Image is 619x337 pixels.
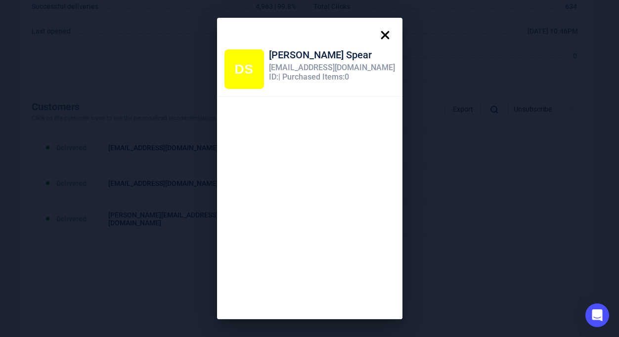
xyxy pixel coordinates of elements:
[269,49,395,63] div: [PERSON_NAME] Spear
[224,49,264,89] div: David Spear
[234,62,253,77] span: DS
[585,303,609,327] div: Open Intercom Messenger
[269,63,395,72] div: [EMAIL_ADDRESS][DOMAIN_NAME]
[269,73,395,82] div: ID: | Purchased Items: 0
